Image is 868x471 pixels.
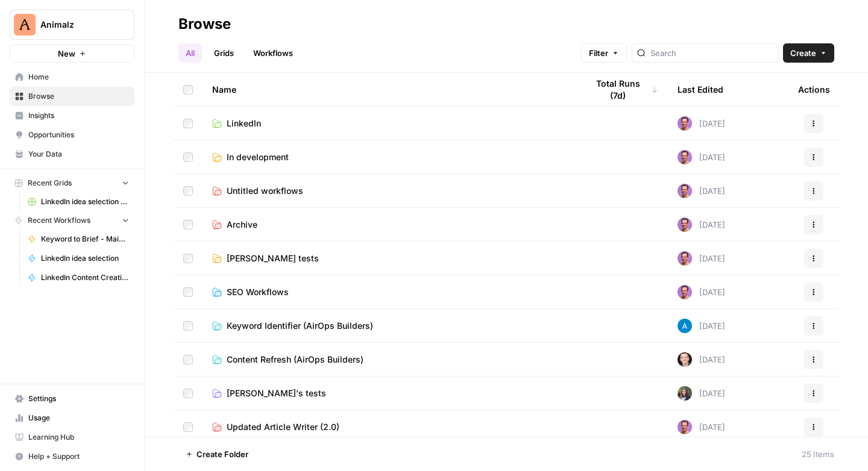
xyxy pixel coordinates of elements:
[678,352,725,367] div: [DATE]
[10,389,134,408] a: Settings
[212,286,568,298] a: SEO Workflows
[581,43,627,63] button: Filter
[28,110,129,121] span: Insights
[212,252,568,264] a: [PERSON_NAME] tests
[227,185,303,197] span: Untitled workflows
[10,125,134,145] a: Opportunities
[783,43,834,63] button: Create
[178,14,231,34] div: Browse
[41,253,129,264] span: LinkedIn idea selection
[212,219,568,231] a: Archive
[22,249,134,268] a: LinkedIn idea selection
[678,386,692,401] img: axfdhis7hqllw7znytczg3qeu3ls
[212,320,568,332] a: Keyword Identifier (AirOps Builders)
[207,43,241,63] a: Grids
[227,320,373,332] span: Keyword Identifier (AirOps Builders)
[22,192,134,211] a: LinkedIn idea selection Grid
[678,386,725,401] div: [DATE]
[10,447,134,466] button: Help + Support
[678,217,725,232] div: [DATE]
[40,19,113,31] span: Animalz
[227,219,257,231] span: Archive
[28,451,129,462] span: Help + Support
[790,47,816,59] span: Create
[10,87,134,106] a: Browse
[246,43,300,63] a: Workflows
[227,387,326,399] span: [PERSON_NAME]'s tests
[589,47,608,59] span: Filter
[28,432,129,443] span: Learning Hub
[227,354,363,366] span: Content Refresh (AirOps Builders)
[678,285,725,299] div: [DATE]
[10,67,134,87] a: Home
[227,286,289,298] span: SEO Workflows
[678,251,692,266] img: 6puihir5v8umj4c82kqcaj196fcw
[10,408,134,428] a: Usage
[587,73,658,106] div: Total Runs (7d)
[798,73,830,106] div: Actions
[650,47,773,59] input: Search
[212,185,568,197] a: Untitled workflows
[802,448,834,460] div: 25 Items
[212,73,568,106] div: Name
[212,151,568,163] a: In development
[178,444,256,464] button: Create Folder
[678,73,723,106] div: Last Edited
[22,268,134,287] a: LinkedIn Content Creation
[678,420,692,434] img: 6puihir5v8umj4c82kqcaj196fcw
[678,251,725,266] div: [DATE]
[41,272,129,283] span: LinkedIn Content Creation
[227,252,319,264] span: [PERSON_NAME] tests
[678,150,725,164] div: [DATE]
[227,117,261,129] span: LinkedIn
[10,10,134,40] button: Workspace: Animalz
[22,229,134,249] a: Keyword to Brief - MaintainX
[28,178,72,189] span: Recent Grids
[41,234,129,245] span: Keyword to Brief - MaintainX
[678,217,692,232] img: 6puihir5v8umj4c82kqcaj196fcw
[212,117,568,129] a: LinkedIn
[212,354,568,366] a: Content Refresh (AirOps Builders)
[10,174,134,192] button: Recent Grids
[10,145,134,164] a: Your Data
[28,149,129,160] span: Your Data
[678,285,692,299] img: 6puihir5v8umj4c82kqcaj196fcw
[678,352,692,367] img: lgt9qu58mh3yk4jks3syankzq6oi
[678,319,692,333] img: o3cqybgnmipr355j8nz4zpq1mc6x
[678,319,725,333] div: [DATE]
[678,184,692,198] img: 6puihir5v8umj4c82kqcaj196fcw
[678,184,725,198] div: [DATE]
[212,387,568,399] a: [PERSON_NAME]'s tests
[227,421,339,433] span: Updated Article Writer (2.0)
[10,428,134,447] a: Learning Hub
[58,48,75,60] span: New
[227,151,289,163] span: In development
[678,116,692,131] img: 6puihir5v8umj4c82kqcaj196fcw
[178,43,202,63] a: All
[10,45,134,63] button: New
[678,420,725,434] div: [DATE]
[197,448,248,460] span: Create Folder
[212,421,568,433] a: Updated Article Writer (2.0)
[10,211,134,229] button: Recent Workflows
[14,14,36,36] img: Animalz Logo
[28,72,129,83] span: Home
[678,116,725,131] div: [DATE]
[28,215,90,226] span: Recent Workflows
[28,393,129,404] span: Settings
[678,150,692,164] img: 6puihir5v8umj4c82kqcaj196fcw
[28,129,129,140] span: Opportunities
[10,106,134,125] a: Insights
[28,91,129,102] span: Browse
[41,196,129,207] span: LinkedIn idea selection Grid
[28,413,129,423] span: Usage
